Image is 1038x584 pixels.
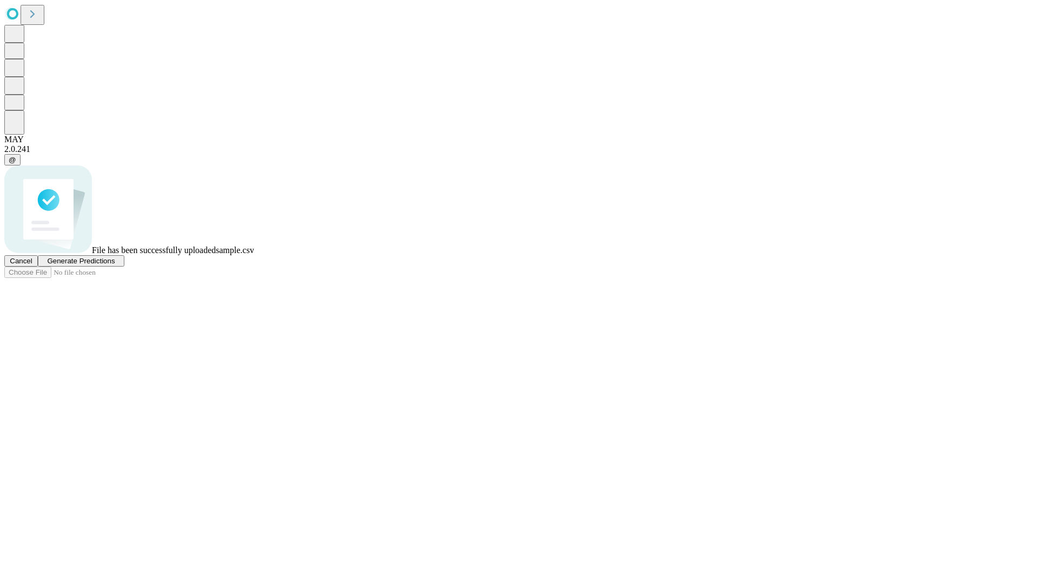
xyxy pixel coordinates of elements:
button: Cancel [4,255,38,267]
span: sample.csv [216,245,254,255]
span: @ [9,156,16,164]
div: MAY [4,135,1034,144]
button: Generate Predictions [38,255,124,267]
span: File has been successfully uploaded [92,245,216,255]
button: @ [4,154,21,165]
span: Generate Predictions [47,257,115,265]
span: Cancel [10,257,32,265]
div: 2.0.241 [4,144,1034,154]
